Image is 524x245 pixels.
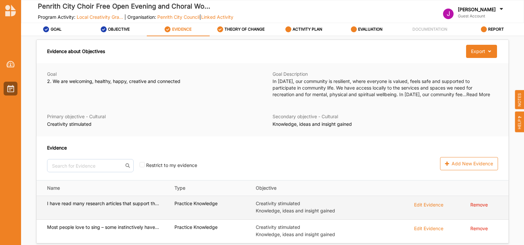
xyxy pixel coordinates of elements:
[47,159,134,172] input: Search for Evidence
[47,114,265,120] label: Primary objective - Cultural
[458,7,496,13] label: [PERSON_NAME]
[414,224,443,231] div: Edit Evidence
[256,224,405,230] label: Creativity stimulated
[358,27,382,32] label: EVALUATION
[47,121,265,127] label: Creativity stimulated
[462,92,490,97] span: ...
[471,48,485,54] div: Export
[47,78,265,85] label: 2. We are welcoming, healthy, happy, creative and connected
[47,71,265,77] label: Goal
[108,27,130,32] label: OBJECTIVE
[47,224,159,230] label: Most people love to sing – some instinctively have...
[38,14,233,20] label: Program Activity: | Organisation: |
[5,5,16,16] img: logo
[157,14,199,20] span: Penrith City Council
[47,201,159,206] label: I have read many research articles that support th...
[273,121,493,127] label: Knowledge, ideas and insight gained
[466,92,490,97] span: Read More
[174,201,218,206] label: Practice Knowledge
[251,180,409,196] th: Objective
[440,157,498,170] div: Add New Evidence
[146,162,197,172] div: Restrict to my evidence
[470,201,488,208] div: Remove
[47,45,105,58] div: Evidence about Objectives
[273,85,472,91] span: participate in community life. We have access locally to the services and spaces we need for
[77,14,123,20] span: Local Creativity Gra...
[443,9,454,19] div: J
[412,27,447,32] label: DOCUMENTATION
[458,14,505,19] label: Guest Account
[256,201,405,206] label: Creativity stimulated
[273,114,493,120] label: Secondary objective - Cultural
[273,78,470,84] span: In [DATE], our community is resilient, where everyone is valued, feels safe and supported to
[488,27,504,32] label: REPORT
[273,71,493,77] label: Goal Description
[224,27,265,32] label: THEORY OF CHANGE
[4,57,17,71] a: Dashboard
[37,180,170,196] th: Name
[172,27,192,32] label: EVIDENCE
[7,61,15,68] img: Dashboard
[51,27,62,32] label: GOAL
[256,231,405,237] label: Knowledge, ideas and insight gained
[7,85,14,92] img: Activities
[470,224,488,231] div: Remove
[170,180,251,196] th: Type
[414,201,443,208] div: Edit Evidence
[38,1,233,12] label: Penrith City Choir Free Open Evening and Choral Wo...
[273,92,462,97] span: recreation and for mental, physical and spiritual wellbeing. In [DATE], our community fee
[256,208,405,214] label: Knowledge, ideas and insight gained
[4,82,17,95] a: Activities
[47,144,321,151] div: Evidence
[174,224,218,230] label: Practice Knowledge
[293,27,322,32] label: ACTIVITY PLAN
[466,45,497,58] button: Export
[201,14,233,20] span: Linked Activity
